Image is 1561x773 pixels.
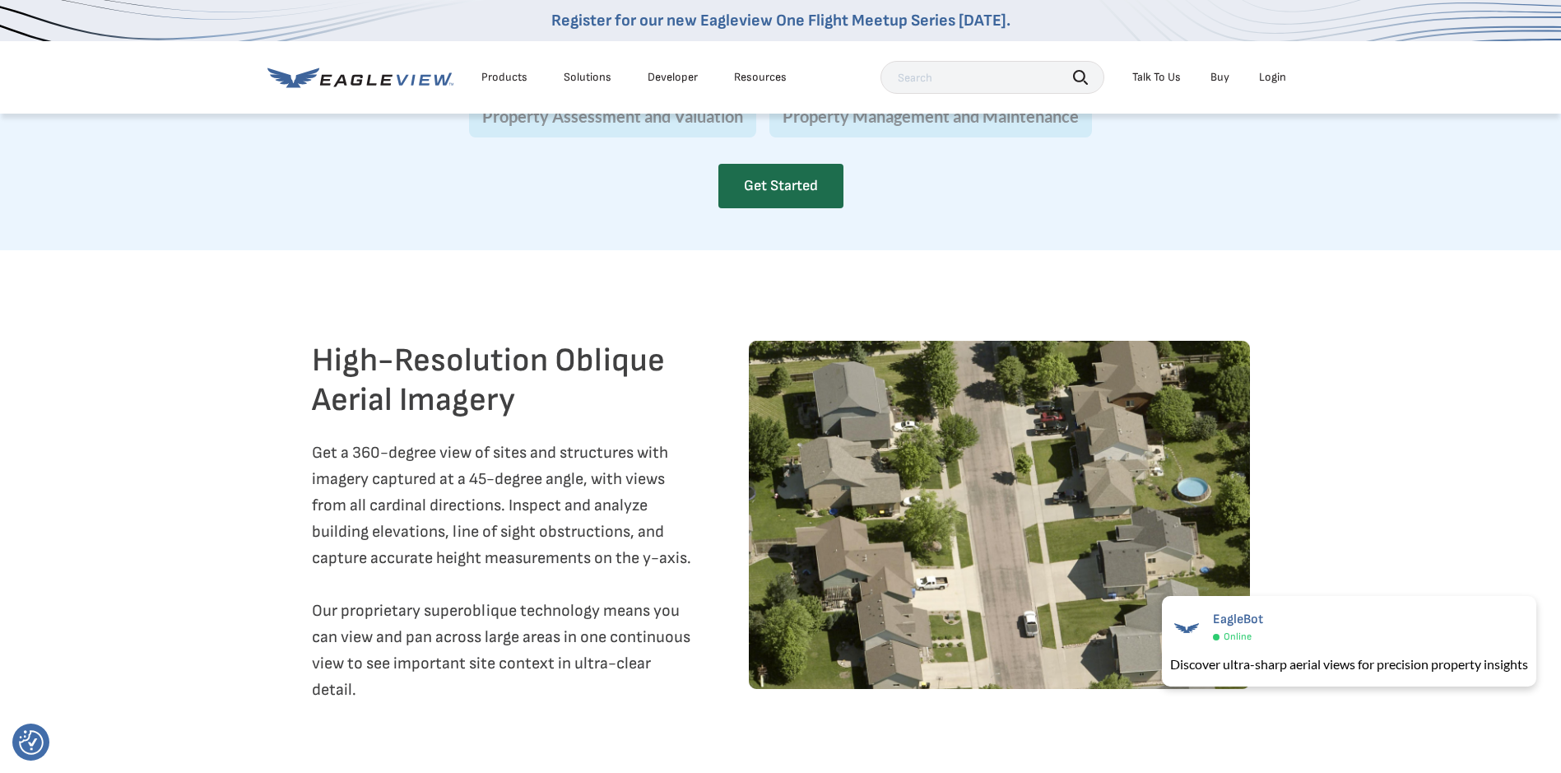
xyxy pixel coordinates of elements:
[481,70,527,85] div: Products
[1132,70,1181,85] div: Talk To Us
[1170,612,1203,645] img: EagleBot
[718,164,843,208] a: Get Started
[1213,612,1263,627] span: EagleBot
[312,440,696,703] p: Get a 360-degree view of sites and structures with imagery captured at a 45-degree angle, with vi...
[469,95,756,137] button: Property Assessment and Valuation
[564,70,611,85] div: Solutions
[1210,70,1229,85] a: Buy
[880,61,1104,94] input: Search
[734,70,787,85] div: Resources
[1259,70,1286,85] div: Login
[312,341,696,420] h2: High-Resolution Oblique Aerial Imagery
[19,730,44,755] img: Revisit consent button
[1170,654,1528,674] div: Discover ultra-sharp aerial views for precision property insights
[19,730,44,755] button: Consent Preferences
[551,11,1010,30] a: Register for our new Eagleview One Flight Meetup Series [DATE].
[1224,631,1252,643] span: Online
[769,95,1092,137] button: Property Management and Maintenance
[648,70,698,85] a: Developer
